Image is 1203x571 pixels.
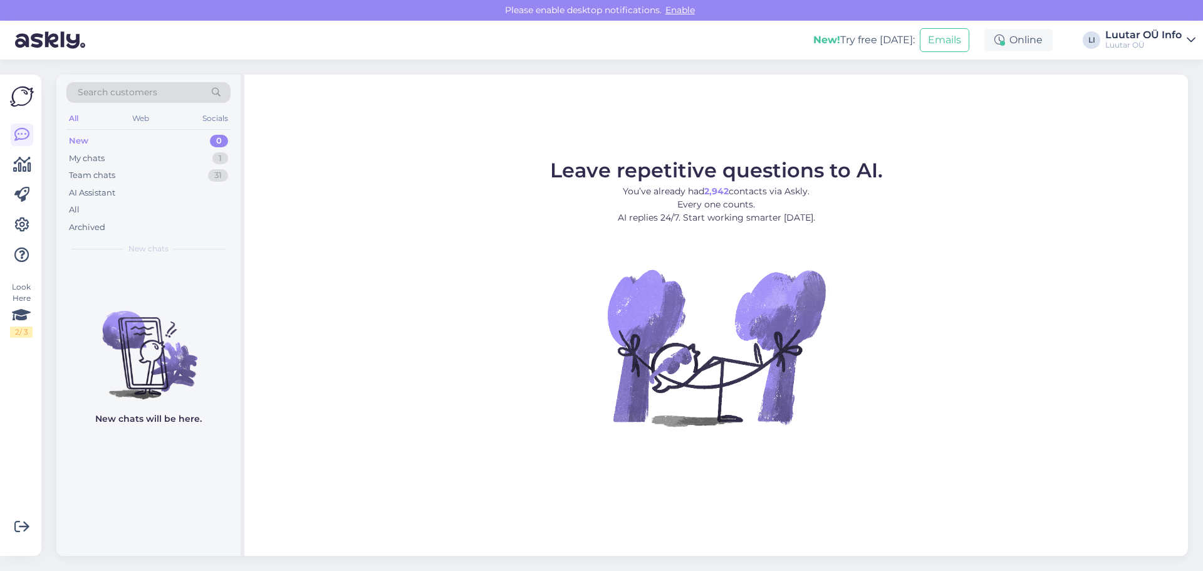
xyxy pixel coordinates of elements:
[69,187,115,199] div: AI Assistant
[813,33,915,48] div: Try free [DATE]:
[1105,40,1182,50] div: Luutar OÜ
[10,281,33,338] div: Look Here
[66,110,81,127] div: All
[984,29,1053,51] div: Online
[56,288,241,401] img: No chats
[550,158,883,182] span: Leave repetitive questions to AI.
[69,204,80,216] div: All
[200,110,231,127] div: Socials
[603,234,829,460] img: No Chat active
[1105,30,1195,50] a: Luutar OÜ InfoLuutar OÜ
[1083,31,1100,49] div: LI
[69,152,105,165] div: My chats
[550,185,883,224] p: You’ve already had contacts via Askly. Every one counts. AI replies 24/7. Start working smarter [...
[10,85,34,108] img: Askly Logo
[78,86,157,99] span: Search customers
[704,186,729,197] b: 2,942
[128,243,169,254] span: New chats
[69,135,88,147] div: New
[208,169,228,182] div: 31
[95,412,202,426] p: New chats will be here.
[69,169,115,182] div: Team chats
[920,28,969,52] button: Emails
[813,34,840,46] b: New!
[662,4,699,16] span: Enable
[69,221,105,234] div: Archived
[130,110,152,127] div: Web
[1105,30,1182,40] div: Luutar OÜ Info
[10,327,33,338] div: 2 / 3
[210,135,228,147] div: 0
[212,152,228,165] div: 1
